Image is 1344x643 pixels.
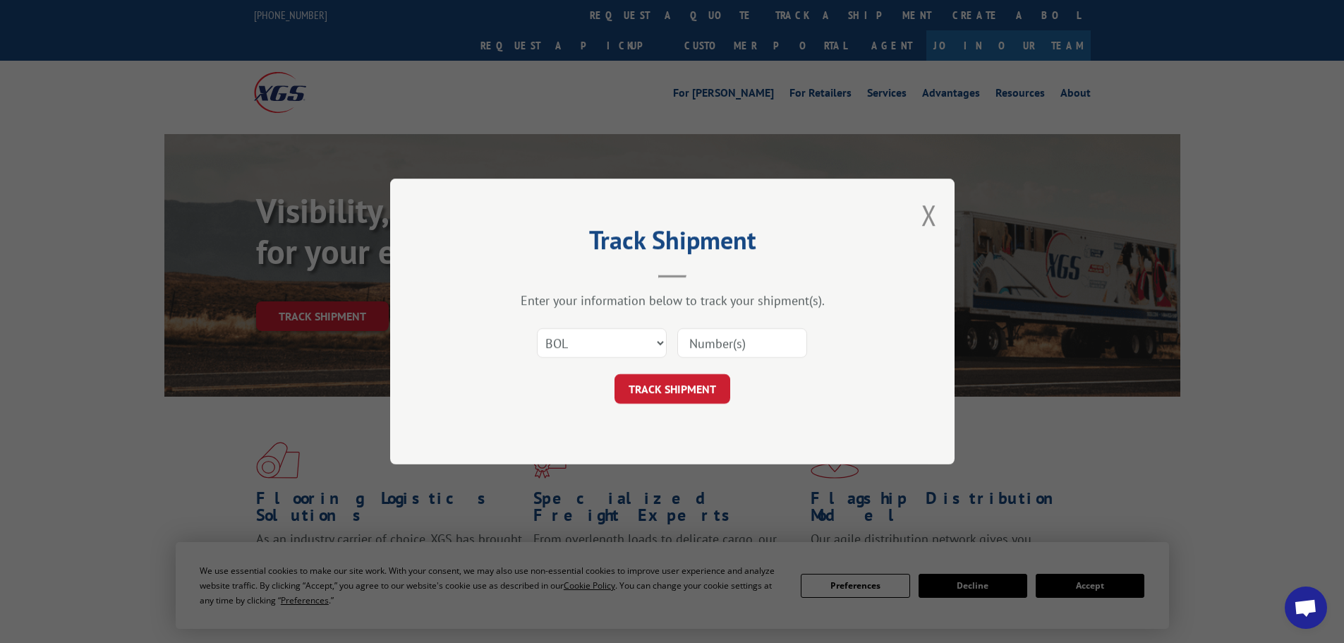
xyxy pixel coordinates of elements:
input: Number(s) [677,328,807,358]
div: Open chat [1285,587,1327,629]
h2: Track Shipment [461,230,884,257]
div: Enter your information below to track your shipment(s). [461,292,884,308]
button: TRACK SHIPMENT [615,374,730,404]
button: Close modal [921,196,937,234]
